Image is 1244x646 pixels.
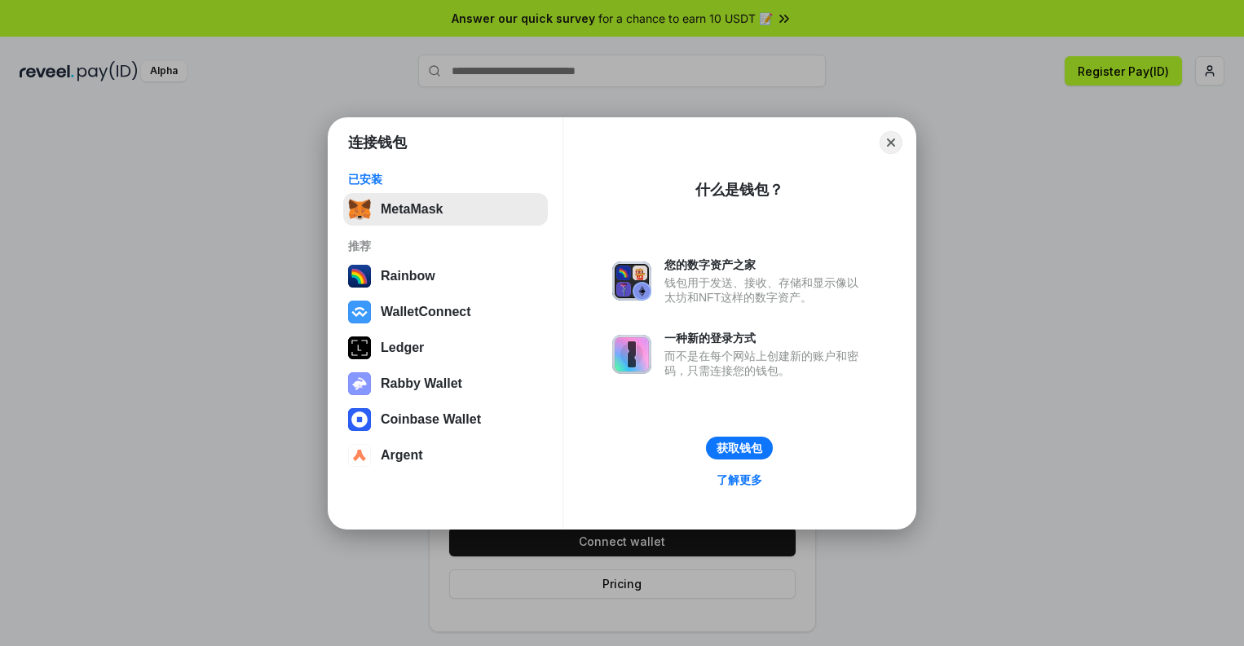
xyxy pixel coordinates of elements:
img: svg+xml,%3Csvg%20width%3D%2228%22%20height%3D%2228%22%20viewBox%3D%220%200%2028%2028%22%20fill%3D... [348,408,371,431]
a: 了解更多 [707,469,772,490]
div: 而不是在每个网站上创建新的账户和密码，只需连接您的钱包。 [664,349,867,378]
img: svg+xml,%3Csvg%20fill%3D%22none%22%20height%3D%2233%22%20viewBox%3D%220%200%2035%2033%22%20width%... [348,198,371,221]
h1: 连接钱包 [348,133,407,152]
button: Coinbase Wallet [343,403,548,436]
div: 已安装 [348,172,543,187]
img: svg+xml,%3Csvg%20xmlns%3D%22http%3A%2F%2Fwww.w3.org%2F2000%2Fsvg%22%20width%3D%2228%22%20height%3... [348,336,371,359]
div: WalletConnect [381,305,471,319]
div: 一种新的登录方式 [664,331,867,345]
div: 推荐 [348,239,543,253]
img: svg+xml,%3Csvg%20width%3D%2228%22%20height%3D%2228%22%20viewBox%3D%220%200%2028%2028%22%20fill%3D... [348,301,371,323]
img: svg+xml,%3Csvg%20width%3D%2228%22%20height%3D%2228%22%20viewBox%3D%220%200%2028%2028%22%20fill%3D... [348,444,371,467]
div: Rainbow [381,269,435,283]
button: Close [880,131,902,154]
img: svg+xml,%3Csvg%20xmlns%3D%22http%3A%2F%2Fwww.w3.org%2F2000%2Fsvg%22%20fill%3D%22none%22%20viewBox... [612,335,651,374]
div: 钱包用于发送、接收、存储和显示像以太坊和NFT这样的数字资产。 [664,275,867,305]
div: Argent [381,448,423,463]
img: svg+xml,%3Csvg%20xmlns%3D%22http%3A%2F%2Fwww.w3.org%2F2000%2Fsvg%22%20fill%3D%22none%22%20viewBox... [612,261,651,301]
div: 获取钱包 [717,441,762,455]
button: Argent [343,439,548,472]
div: MetaMask [381,202,443,217]
div: Rabby Wallet [381,376,462,391]
img: svg+xml,%3Csvg%20xmlns%3D%22http%3A%2F%2Fwww.w3.org%2F2000%2Fsvg%22%20fill%3D%22none%22%20viewBox... [348,372,371,395]
div: 了解更多 [717,472,762,487]
button: Ledger [343,332,548,364]
div: Ledger [381,341,424,355]
button: 获取钱包 [706,437,773,459]
img: svg+xml,%3Csvg%20width%3D%22120%22%20height%3D%22120%22%20viewBox%3D%220%200%20120%20120%22%20fil... [348,265,371,288]
button: WalletConnect [343,296,548,328]
button: Rabby Wallet [343,367,548,400]
div: 您的数字资产之家 [664,257,867,272]
div: 什么是钱包？ [695,180,783,200]
div: Coinbase Wallet [381,412,481,427]
button: MetaMask [343,193,548,226]
button: Rainbow [343,260,548,292]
